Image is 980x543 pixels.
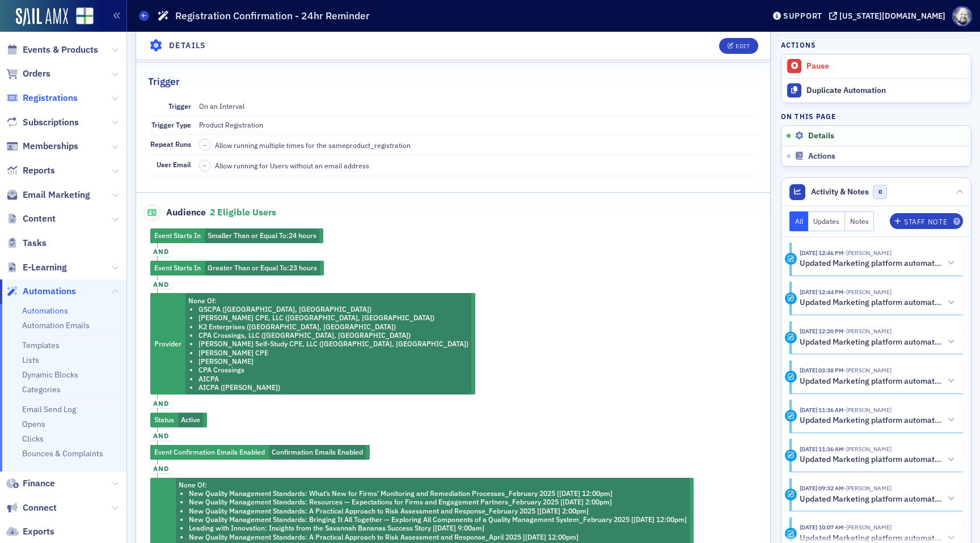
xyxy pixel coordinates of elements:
[800,366,844,374] time: 2/11/2025 03:38 PM
[781,111,971,121] h4: On this page
[6,140,78,152] a: Memberships
[215,160,369,171] span: Allow running for Users without an email address
[23,237,47,249] span: Tasks
[203,141,206,149] span: –
[44,48,261,60] span: Send Email
[844,406,892,414] span: Kristi Gates
[574,77,584,84] span: •
[175,9,370,23] h1: Registration Confirmation - 24hr Reminder
[782,78,971,103] a: Duplicate Automation
[6,285,76,298] a: Automations
[808,131,834,141] span: Details
[76,7,94,25] img: SailAMX
[23,285,76,298] span: Automations
[806,86,965,96] div: Duplicate Automation
[785,528,797,540] div: Activity
[829,12,949,20] button: [US_STATE][DOMAIN_NAME]
[168,101,191,111] span: Trigger
[574,77,606,84] span: Halted
[785,410,797,422] div: Activity
[16,8,68,26] a: SailAMX
[22,320,90,330] a: Automation Emails
[844,327,892,335] span: Kristi Gates
[23,92,78,104] span: Registrations
[144,205,206,220] span: Audience
[22,404,76,414] a: Email Send Log
[6,261,67,274] a: E-Learning
[23,525,54,538] span: Exports
[602,77,606,84] span: 0
[23,67,50,80] span: Orders
[800,297,955,309] button: Updated Marketing platform automation: Registration Confirmation - 24hr Reminder
[6,164,55,177] a: Reports
[6,189,90,201] a: Email Marketing
[844,366,892,374] span: Kristi Gates
[22,306,68,316] a: Automations
[800,494,944,504] h5: Updated Marketing platform automation: Registration Confirmation - 24hr Reminder
[800,327,844,335] time: 3/21/2025 12:20 PM
[736,43,750,49] div: Edit
[512,77,515,84] span: 0
[215,140,411,150] span: Allow running multiple times for the same product_registration
[150,139,191,149] span: Repeat Runs
[6,116,79,129] a: Subscriptions
[199,97,757,115] dd: On an Interval
[904,219,947,225] div: Staff Note
[844,249,892,257] span: Kristi Gates
[22,370,78,380] a: Dynamic Blocks
[22,384,61,394] a: Categories
[23,116,79,129] span: Subscriptions
[844,523,892,531] span: Luke Abell
[952,6,972,26] span: Profile
[808,151,835,162] span: Actions
[23,477,55,490] span: Finance
[785,253,797,265] div: Activity
[23,213,56,225] span: Content
[800,288,844,296] time: 3/21/2025 12:44 PM
[23,261,67,274] span: E-Learning
[151,120,191,129] span: Trigger Type
[782,54,971,78] button: Pause
[808,211,845,231] button: Updates
[199,120,263,129] span: Product Registration
[22,419,45,429] a: Opens
[68,7,94,27] a: View Homepage
[6,92,78,104] a: Registrations
[785,292,797,304] div: Activity
[800,376,944,387] h5: Updated Marketing platform automation: Registration Confirmation - 24hr Reminder
[800,336,955,348] button: Updated Marketing platform automation: Registration Confirmation - 24hr Reminder
[800,493,955,505] button: Updated Marketing platform automation: Registration Confirmation - 24hr Reminder
[800,445,844,453] time: 1/8/2025 11:36 AM
[890,213,963,229] button: Staff Note
[23,502,57,514] span: Connect
[6,44,98,56] a: Events & Products
[785,371,797,383] div: Activity
[800,414,955,426] button: Updated Marketing platform automation: Registration Confirmation - 24hr Reminder
[844,484,892,492] span: Kristi Gates
[844,445,892,453] span: Kristi Gates
[811,186,869,198] span: Activity & Notes
[22,434,44,444] a: Clicks
[23,189,90,201] span: Email Marketing
[169,40,206,52] h4: Details
[23,44,98,56] span: Events & Products
[785,489,797,500] div: Activity
[800,249,844,257] time: 3/21/2025 12:46 PM
[495,77,515,84] span: Active
[783,11,822,21] div: Support
[785,449,797,461] div: Activity
[6,237,47,249] a: Tasks
[781,40,816,50] h4: Actions
[23,164,55,177] span: Reports
[210,206,276,218] span: 2 eligible users
[555,77,574,84] span: 13,997
[844,288,892,296] span: Kristi Gates
[28,48,40,60] span: 1
[800,406,844,414] time: 1/8/2025 11:36 AM
[6,477,55,490] a: Finance
[6,213,56,225] a: Content
[800,257,955,269] button: Updated Marketing platform automation: Registration Confirmation - 24hr Reminder
[719,37,758,53] button: Edit
[789,211,809,231] button: All
[6,525,54,538] a: Exports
